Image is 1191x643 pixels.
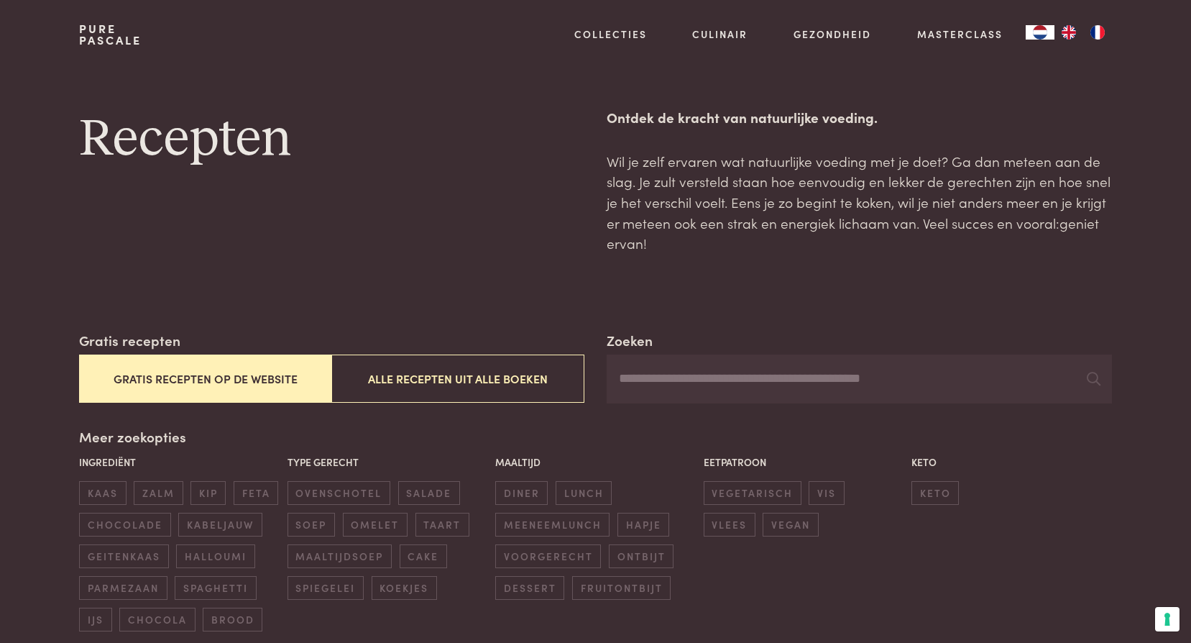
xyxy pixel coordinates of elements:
[1026,25,1054,40] div: Language
[372,576,437,600] span: koekjes
[495,481,548,505] span: diner
[79,455,280,470] p: Ingrediënt
[607,107,878,127] strong: Ontdek de kracht van natuurlijke voeding.
[495,513,610,537] span: meeneemlunch
[911,455,1112,470] p: Keto
[607,330,653,351] label: Zoeken
[119,608,195,631] span: chocola
[692,27,748,42] a: Culinair
[572,576,671,600] span: fruitontbijt
[79,608,111,631] span: ijs
[704,481,801,505] span: vegetarisch
[1054,25,1112,40] ul: Language list
[1155,607,1179,631] button: Uw voorkeuren voor toestemming voor trackingtechnologieën
[175,576,256,600] span: spaghetti
[400,544,447,568] span: cake
[79,576,167,600] span: parmezaan
[79,107,584,172] h1: Recepten
[763,513,818,537] span: vegan
[288,455,488,470] p: Type gerecht
[79,355,331,403] button: Gratis recepten op de website
[134,481,183,505] span: zalm
[1083,25,1112,40] a: FR
[176,544,254,568] span: halloumi
[343,513,408,537] span: omelet
[203,608,262,631] span: brood
[495,544,601,568] span: voorgerecht
[607,151,1111,254] p: Wil je zelf ervaren wat natuurlijke voeding met je doet? Ga dan meteen aan de slag. Je zult verst...
[917,27,1003,42] a: Masterclass
[398,481,460,505] span: salade
[704,513,755,537] span: vlees
[609,544,673,568] span: ontbijt
[1054,25,1083,40] a: EN
[495,455,696,470] p: Maaltijd
[190,481,226,505] span: kip
[79,544,168,568] span: geitenkaas
[556,481,612,505] span: lunch
[288,481,390,505] span: ovenschotel
[79,23,142,46] a: PurePascale
[1026,25,1112,40] aside: Language selected: Nederlands
[178,513,262,537] span: kabeljauw
[79,330,180,351] label: Gratis recepten
[794,27,871,42] a: Gezondheid
[331,355,584,403] button: Alle recepten uit alle boeken
[288,544,392,568] span: maaltijdsoep
[809,481,844,505] span: vis
[617,513,669,537] span: hapje
[79,513,170,537] span: chocolade
[415,513,469,537] span: taart
[495,576,564,600] span: dessert
[288,513,335,537] span: soep
[288,576,364,600] span: spiegelei
[234,481,278,505] span: feta
[911,481,959,505] span: keto
[704,455,904,470] p: Eetpatroon
[1026,25,1054,40] a: NL
[79,481,126,505] span: kaas
[574,27,647,42] a: Collecties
